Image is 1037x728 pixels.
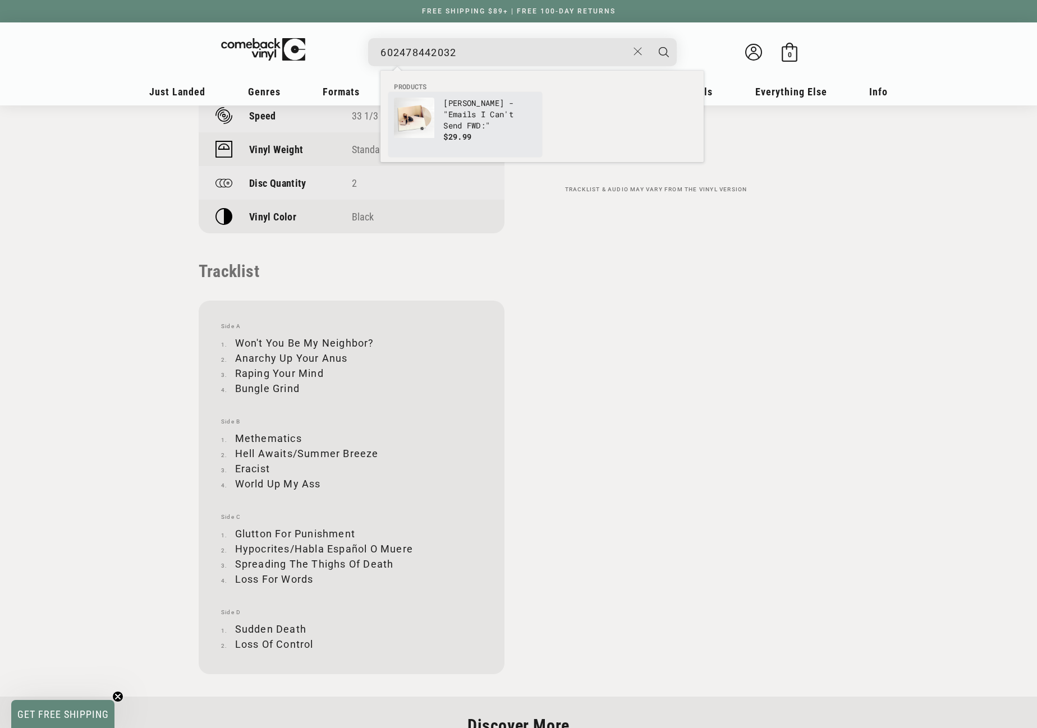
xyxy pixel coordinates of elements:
span: $29.99 [443,131,471,142]
li: Hell Awaits/Summer Breeze [221,446,482,461]
li: Eracist [221,461,482,476]
div: Search [368,38,677,66]
li: Loss Of Control [221,637,482,652]
li: Methematics [221,431,482,446]
a: 33 1/3 RPM [352,110,401,122]
li: Glutton For Punishment [221,526,482,541]
a: Standard (120-150g) [352,144,437,155]
span: Genres [248,86,281,98]
li: products: Sabrina Carpenter - "Emails I Can't Send FWD:" [388,92,542,157]
span: Side A [221,323,482,330]
li: World Up My Ass [221,476,482,491]
li: Spreading The Thighs Of Death [221,556,482,572]
span: Formats [323,86,360,98]
li: Won't You Be My Neighbor? [221,335,482,351]
input: When autocomplete results are available use up and down arrows to review and enter to select [380,41,628,64]
span: 2 [352,177,357,189]
li: Products [388,82,696,92]
span: Side C [221,514,482,520]
span: Info [869,86,888,98]
img: Sabrina Carpenter - "Emails I Can't Send FWD:" [394,98,434,138]
span: GET FREE SHIPPING [17,708,109,720]
p: Vinyl Color [249,211,296,223]
button: Search [650,38,678,66]
p: Tracklist & audio may vary from the vinyl version [533,186,779,193]
p: Disc Quantity [249,177,306,189]
li: Raping Your Mind [221,366,482,381]
p: Vinyl Weight [249,144,303,155]
span: 0 [788,50,792,59]
button: Close [628,39,649,64]
p: [PERSON_NAME] - "Emails I Can't Send FWD:" [443,98,536,131]
li: Anarchy Up Your Anus [221,351,482,366]
li: Hypocrites/Habla Español O Muere [221,541,482,556]
span: Everything Else [755,86,827,98]
span: Just Landed [149,86,205,98]
li: Sudden Death [221,621,482,637]
span: Side B [221,418,482,425]
li: Bungle Grind [221,381,482,396]
a: Sabrina Carpenter - "Emails I Can't Send FWD:" [PERSON_NAME] - "Emails I Can't Send FWD:" $29.99 [394,98,536,151]
p: Tracklist [199,261,504,281]
div: Products [380,71,704,162]
button: Close teaser [112,691,123,702]
p: Speed [249,110,276,122]
span: Black [352,211,374,223]
li: Loss For Words [221,572,482,587]
span: Side D [221,609,482,616]
div: GET FREE SHIPPINGClose teaser [11,700,114,728]
a: FREE SHIPPING $89+ | FREE 100-DAY RETURNS [411,7,627,15]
